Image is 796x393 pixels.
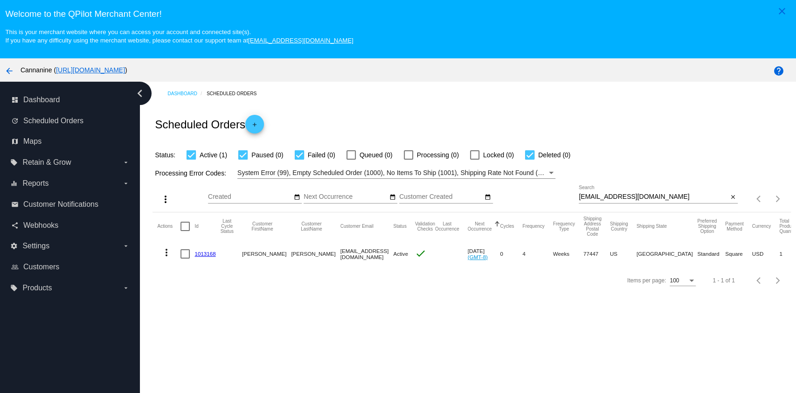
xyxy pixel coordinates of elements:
[155,169,226,177] span: Processing Error Codes:
[610,221,628,232] button: Change sorting for ShippingCountry
[340,240,394,267] mat-cell: [EMAIL_ADDRESS][DOMAIN_NAME]
[21,66,127,74] span: Cannanine ( )
[697,218,717,234] button: Change sorting for PreferredShippingOption
[11,222,19,229] i: share
[249,121,260,133] mat-icon: add
[122,180,130,187] i: arrow_drop_down
[5,28,353,44] small: This is your merchant website where you can access your account and connected site(s). If you hav...
[242,240,291,267] mat-cell: [PERSON_NAME]
[393,224,406,229] button: Change sorting for Status
[468,254,488,260] a: (GMT-8)
[637,240,698,267] mat-cell: [GEOGRAPHIC_DATA]
[23,117,83,125] span: Scheduled Orders
[522,240,553,267] mat-cell: 4
[768,189,787,208] button: Next page
[11,263,19,271] i: people_outline
[237,167,555,179] mat-select: Filter by Processing Error Codes
[610,240,637,267] mat-cell: US
[242,221,283,232] button: Change sorting for CustomerFirstName
[11,197,130,212] a: email Customer Notifications
[697,240,725,267] mat-cell: Standard
[157,212,180,240] mat-header-cell: Actions
[167,86,207,101] a: Dashboard
[11,201,19,208] i: email
[10,159,18,166] i: local_offer
[583,216,602,237] button: Change sorting for ShippingPostcode
[221,218,234,234] button: Change sorting for LastProcessingCycleId
[294,194,300,201] mat-icon: date_range
[308,149,335,161] span: Failed (0)
[22,158,71,167] span: Retain & Grow
[468,240,500,267] mat-cell: [DATE]
[538,149,570,161] span: Deleted (0)
[10,284,18,292] i: local_offer
[728,192,738,202] button: Clear
[468,221,492,232] button: Change sorting for NextOccurrenceUtc
[11,117,19,125] i: update
[393,251,408,257] span: Active
[713,277,734,284] div: 1 - 1 of 1
[11,96,19,104] i: dashboard
[23,221,58,230] span: Webhooks
[251,149,283,161] span: Paused (0)
[670,277,679,284] span: 100
[155,151,175,159] span: Status:
[291,221,332,232] button: Change sorting for CustomerLastName
[23,263,59,271] span: Customers
[11,218,130,233] a: share Webhooks
[627,277,666,284] div: Items per page:
[415,248,426,259] mat-icon: check
[10,180,18,187] i: equalizer
[11,260,130,274] a: people_outline Customers
[304,193,388,201] input: Next Occurrence
[11,92,130,107] a: dashboard Dashboard
[155,115,263,133] h2: Scheduled Orders
[11,138,19,145] i: map
[23,200,98,209] span: Customer Notifications
[23,137,42,146] span: Maps
[579,193,728,201] input: Search
[161,247,172,258] mat-icon: more_vert
[725,221,743,232] button: Change sorting for PaymentMethod.Type
[553,240,583,267] mat-cell: Weeks
[248,37,353,44] a: [EMAIL_ADDRESS][DOMAIN_NAME]
[200,149,227,161] span: Active (1)
[725,240,752,267] mat-cell: Square
[56,66,125,74] a: [URL][DOMAIN_NAME]
[208,193,292,201] input: Created
[207,86,265,101] a: Scheduled Orders
[360,149,393,161] span: Queued (0)
[122,242,130,250] i: arrow_drop_down
[122,284,130,292] i: arrow_drop_down
[583,240,610,267] mat-cell: 77447
[522,224,544,229] button: Change sorting for Frequency
[483,149,514,161] span: Locked (0)
[752,240,779,267] mat-cell: USD
[194,251,215,257] a: 1013168
[750,271,768,290] button: Previous page
[500,240,522,267] mat-cell: 0
[10,242,18,250] i: settings
[22,284,52,292] span: Products
[399,193,483,201] input: Customer Created
[485,194,491,201] mat-icon: date_range
[553,221,575,232] button: Change sorting for FrequencyType
[389,194,395,201] mat-icon: date_range
[773,65,784,77] mat-icon: help
[752,224,771,229] button: Change sorting for CurrencyIso
[11,134,130,149] a: map Maps
[729,194,736,201] mat-icon: close
[132,86,147,101] i: chevron_left
[417,149,459,161] span: Processing (0)
[291,240,340,267] mat-cell: [PERSON_NAME]
[11,113,130,128] a: update Scheduled Orders
[122,159,130,166] i: arrow_drop_down
[160,194,171,205] mat-icon: more_vert
[776,6,788,17] mat-icon: close
[670,278,696,284] mat-select: Items per page:
[4,65,15,77] mat-icon: arrow_back
[435,221,459,232] button: Change sorting for LastOccurrenceUtc
[22,242,49,250] span: Settings
[23,96,60,104] span: Dashboard
[340,224,374,229] button: Change sorting for CustomerEmail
